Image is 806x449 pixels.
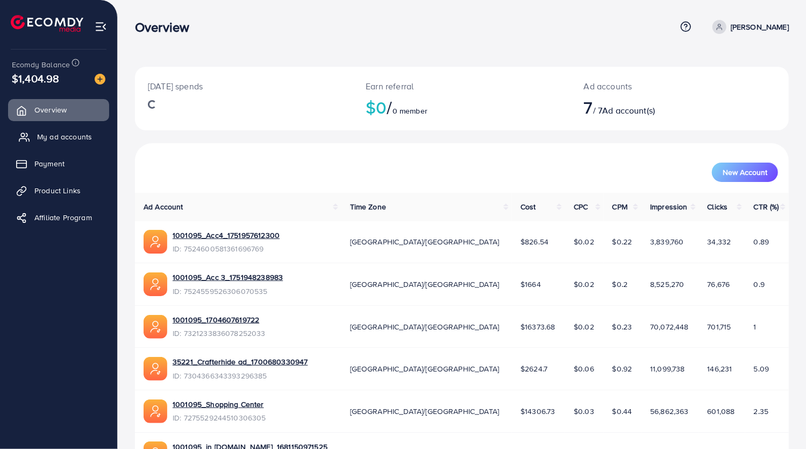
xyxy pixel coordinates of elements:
a: 35221_Crafterhide ad_1700680330947 [173,356,308,367]
a: 1001095_Shopping Center [173,399,264,410]
span: 11,099,738 [650,363,685,374]
a: Affiliate Program [8,207,109,228]
button: New Account [712,163,778,182]
span: $16373.68 [520,321,555,332]
span: Payment [34,158,65,169]
p: Earn referral [366,80,558,93]
span: $2624.7 [520,363,547,374]
span: Overview [34,104,67,115]
span: 3,839,760 [650,236,683,247]
a: [PERSON_NAME] [708,20,789,34]
span: 70,072,448 [650,321,689,332]
span: ID: 7275529244510306305 [173,412,266,423]
h2: / 7 [584,97,722,117]
span: ID: 7321233836078252033 [173,328,266,339]
span: / [387,95,393,120]
p: [DATE] spends [148,80,340,93]
span: ID: 7304366343393296385 [173,370,308,381]
iframe: Chat [760,401,798,441]
img: ic-ads-acc.e4c84228.svg [144,399,167,423]
span: $0.22 [612,236,632,247]
span: Ad account(s) [602,104,655,116]
a: Payment [8,153,109,174]
img: menu [95,20,107,33]
img: image [95,74,105,85]
span: CTR (%) [754,201,779,212]
span: $0.92 [612,363,632,374]
span: $0.02 [574,279,594,290]
a: 1001095_Acc4_1751957612300 [173,230,280,241]
span: $1,404.98 [12,71,59,86]
img: logo [11,15,83,32]
span: $0.44 [612,406,632,417]
span: 146,231 [708,363,732,374]
span: [GEOGRAPHIC_DATA]/[GEOGRAPHIC_DATA] [350,363,500,374]
img: ic-ads-acc.e4c84228.svg [144,315,167,339]
span: 34,332 [708,236,731,247]
span: Time Zone [350,201,386,212]
span: 0.9 [754,279,765,290]
span: My ad accounts [37,131,92,142]
span: $0.06 [574,363,594,374]
span: Clicks [708,201,728,212]
a: Product Links [8,180,109,201]
span: [GEOGRAPHIC_DATA]/[GEOGRAPHIC_DATA] [350,406,500,417]
a: 1001095_Acc 3_1751948238983 [173,272,283,283]
span: 0.89 [754,236,769,247]
span: CPM [612,201,627,212]
span: $0.02 [574,321,594,332]
p: [PERSON_NAME] [731,20,789,33]
img: ic-ads-acc.e4c84228.svg [144,357,167,381]
p: Ad accounts [584,80,722,93]
h3: Overview [135,19,198,35]
img: ic-ads-acc.e4c84228.svg [144,230,167,254]
h2: $0 [366,97,558,117]
a: My ad accounts [8,126,109,148]
span: $14306.73 [520,406,555,417]
span: ID: 7524600581361696769 [173,243,280,254]
span: Ecomdy Balance [12,59,70,70]
span: 2.35 [754,406,769,417]
span: 8,525,270 [650,279,684,290]
span: New Account [723,169,767,176]
span: 601,088 [708,406,735,417]
span: 7 [584,95,593,120]
span: 56,862,363 [650,406,689,417]
span: Ad Account [144,201,183,212]
span: 5.09 [754,363,769,374]
span: [GEOGRAPHIC_DATA]/[GEOGRAPHIC_DATA] [350,279,500,290]
span: $826.54 [520,236,548,247]
span: CPC [574,201,588,212]
span: 1 [754,321,757,332]
span: [GEOGRAPHIC_DATA]/[GEOGRAPHIC_DATA] [350,321,500,332]
span: 701,715 [708,321,731,332]
span: ID: 7524559526306070535 [173,286,283,297]
span: Impression [650,201,688,212]
span: Affiliate Program [34,212,92,223]
span: Product Links [34,185,81,196]
span: $1664 [520,279,541,290]
span: $0.23 [612,321,632,332]
span: Cost [520,201,536,212]
span: 0 member [393,106,427,116]
span: $0.03 [574,406,594,417]
img: ic-ads-acc.e4c84228.svg [144,272,167,296]
span: $0.02 [574,236,594,247]
span: 76,676 [708,279,730,290]
a: 1001095_1704607619722 [173,314,259,325]
span: $0.2 [612,279,628,290]
span: [GEOGRAPHIC_DATA]/[GEOGRAPHIC_DATA] [350,236,500,247]
a: Overview [8,99,109,121]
